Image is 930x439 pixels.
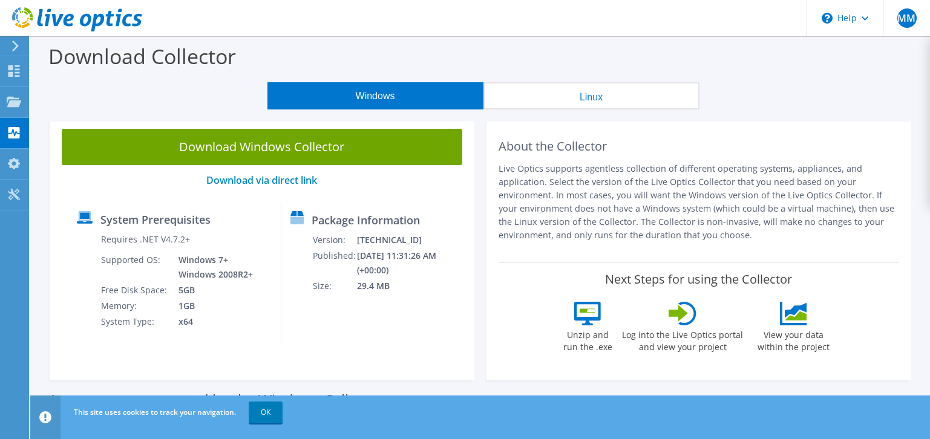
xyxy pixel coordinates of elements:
button: Linux [483,82,699,109]
td: 1GB [169,298,255,314]
td: 5GB [169,282,255,298]
p: Live Optics supports agentless collection of different operating systems, appliances, and applica... [499,162,899,242]
label: Next Steps for using the Collector [605,272,792,287]
td: Version: [312,232,356,248]
label: System Prerequisites [100,213,211,226]
span: MM [897,8,917,28]
td: [DATE] 11:31:26 AM (+00:00) [356,248,469,278]
td: System Type: [100,314,169,330]
td: Published: [312,248,356,278]
svg: \n [822,13,833,24]
label: Download Collector [48,42,236,70]
td: x64 [169,314,255,330]
h2: About the Collector [499,139,899,154]
td: Size: [312,278,356,294]
a: OK [249,402,283,423]
label: Log into the Live Optics portal and view your project [621,325,744,353]
td: Windows 7+ Windows 2008R2+ [169,252,255,282]
label: Package Information [312,214,420,226]
td: Free Disk Space: [100,282,169,298]
a: Download Windows Collector [62,129,462,165]
td: 29.4 MB [356,278,469,294]
label: Unzip and run the .exe [560,325,615,353]
label: Requires .NET V4.7.2+ [101,233,190,246]
td: Memory: [100,298,169,314]
label: View your data within the project [750,325,837,353]
td: Supported OS: [100,252,169,282]
label: Assessments supported by the Windows Collector [48,394,384,406]
button: Windows [267,82,483,109]
td: [TECHNICAL_ID] [356,232,469,248]
span: This site uses cookies to track your navigation. [74,407,236,417]
a: Download via direct link [206,174,317,187]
